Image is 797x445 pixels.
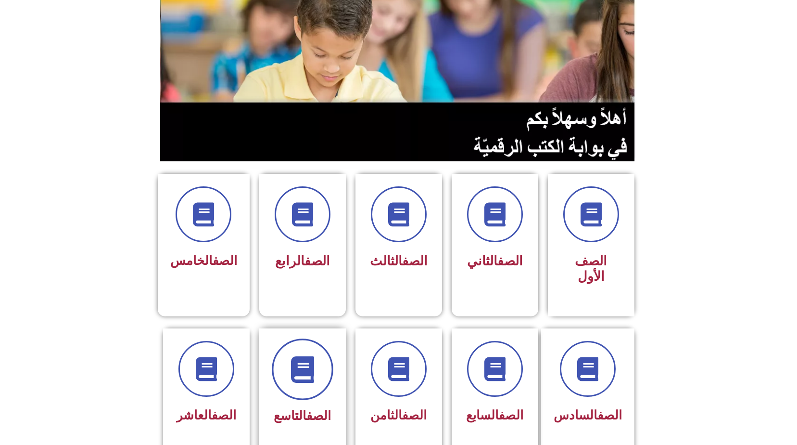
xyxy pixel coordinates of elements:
[274,408,331,423] span: التاسع
[554,408,622,422] span: السادس
[170,253,237,268] span: الخامس
[370,408,427,422] span: الثامن
[467,253,523,269] span: الثاني
[177,408,236,422] span: العاشر
[275,253,330,269] span: الرابع
[213,253,237,268] a: الصف
[370,253,428,269] span: الثالث
[306,408,331,423] a: الصف
[575,253,607,284] span: الصف الأول
[466,408,523,422] span: السابع
[499,408,523,422] a: الصف
[597,408,622,422] a: الصف
[402,253,428,269] a: الصف
[212,408,236,422] a: الصف
[497,253,523,269] a: الصف
[304,253,330,269] a: الصف
[402,408,427,422] a: الصف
